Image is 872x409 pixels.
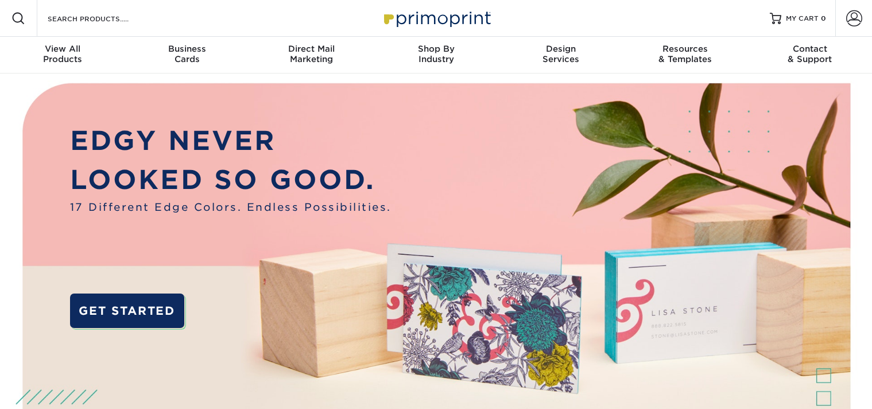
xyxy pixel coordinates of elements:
[374,37,498,74] a: Shop ByIndustry
[249,44,374,64] div: Marketing
[70,160,392,199] p: LOOKED SO GOOD.
[374,44,498,54] span: Shop By
[747,44,872,64] div: & Support
[747,44,872,54] span: Contact
[747,37,872,74] a: Contact& Support
[249,44,374,54] span: Direct Mail
[70,121,392,160] p: EDGY NEVER
[498,44,623,64] div: Services
[498,37,623,74] a: DesignServices
[374,44,498,64] div: Industry
[125,44,249,54] span: Business
[623,37,747,74] a: Resources& Templates
[125,37,249,74] a: BusinessCards
[125,44,249,64] div: Cards
[786,14,819,24] span: MY CART
[70,199,392,215] span: 17 Different Edge Colors. Endless Possibilities.
[46,11,158,25] input: SEARCH PRODUCTS.....
[70,294,184,328] a: GET STARTED
[623,44,747,64] div: & Templates
[498,44,623,54] span: Design
[821,14,826,22] span: 0
[379,6,494,30] img: Primoprint
[249,37,374,74] a: Direct MailMarketing
[623,44,747,54] span: Resources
